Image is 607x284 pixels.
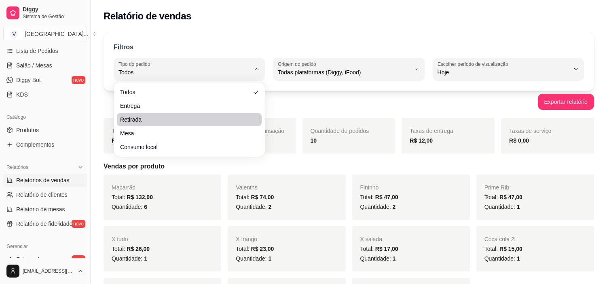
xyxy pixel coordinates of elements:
span: R$ 74,00 [251,194,274,200]
span: Entrega [120,102,250,110]
span: R$ 26,00 [127,246,150,252]
span: Total vendido [112,128,145,134]
span: Total: [236,246,274,252]
span: Taxas de entrega [410,128,453,134]
span: X salada [360,236,382,242]
div: [GEOGRAPHIC_DATA] ... [25,30,88,38]
span: Relatório de fidelidade [16,220,72,228]
span: Hoje [438,68,569,76]
span: Valenths [236,184,257,191]
span: 2 [393,204,396,210]
span: R$ 23,00 [251,246,274,252]
span: Total: [484,194,522,200]
h5: Vendas por produto [104,162,594,171]
span: Total: [236,194,274,200]
span: R$ 47,00 [499,194,522,200]
span: Total: [360,246,398,252]
h2: Relatório de vendas [104,10,191,23]
span: Mesa [120,129,250,137]
span: Taxas de serviço [509,128,551,134]
span: Quantidade: [360,204,396,210]
span: R$ 132,00 [127,194,153,200]
span: Produtos [16,126,39,134]
span: X tudo [112,236,128,242]
p: Filtros [114,42,133,52]
span: Lista de Pedidos [16,47,58,55]
span: Prime Rib [484,184,509,191]
span: Quantidade: [484,255,520,262]
span: Quantidade: [112,204,147,210]
span: 2 [268,204,271,210]
span: Retirada [120,116,250,124]
button: Select a team [3,26,87,42]
span: Salão / Mesas [16,61,52,69]
strong: R$ 419,00 [112,137,138,144]
span: KDS [16,90,28,99]
span: Relatórios [6,164,28,170]
div: Catálogo [3,111,87,124]
span: 1 [517,204,520,210]
span: Todas plataformas (Diggy, iFood) [278,68,410,76]
span: Complementos [16,141,54,149]
span: Todos [120,88,250,96]
span: R$ 17,00 [375,246,398,252]
strong: 10 [311,137,317,144]
span: X frango [236,236,257,242]
span: R$ 47,00 [375,194,398,200]
span: Quantidade: [236,255,271,262]
span: Todos [118,68,250,76]
span: Quantidade: [360,255,396,262]
label: Escolher período de visualização [438,61,511,67]
span: Relatório de mesas [16,205,65,213]
label: Origem do pedido [278,61,319,67]
span: Coca cola 2L [484,236,518,242]
strong: R$ 0,00 [509,137,529,144]
span: 1 [393,255,396,262]
span: Total: [360,194,398,200]
span: Quantidade: [112,255,147,262]
span: Fininho [360,184,379,191]
span: Entregadores [16,255,50,263]
span: Sistema de Gestão [23,13,84,20]
div: Gerenciar [3,240,87,253]
span: 1 [517,255,520,262]
span: [EMAIL_ADDRESS][DOMAIN_NAME] [23,268,74,274]
span: Macarrão [112,184,135,191]
span: Total: [112,194,153,200]
span: Quantidade: [236,204,271,210]
label: Tipo do pedido [118,61,153,67]
span: V [10,30,18,38]
span: Relatório de clientes [16,191,68,199]
span: Consumo local [120,143,250,151]
button: Exportar relatório [538,94,594,110]
span: Diggy Bot [16,76,41,84]
span: R$ 15,00 [499,246,522,252]
span: 6 [144,204,147,210]
span: Total: [112,246,150,252]
strong: R$ 12,00 [410,137,433,144]
span: Quantidade: [484,204,520,210]
span: Diggy [23,6,84,13]
span: 1 [268,255,271,262]
span: Total: [484,246,522,252]
span: Relatórios de vendas [16,176,70,184]
span: Quantidade de pedidos [311,128,369,134]
span: 1 [144,255,147,262]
